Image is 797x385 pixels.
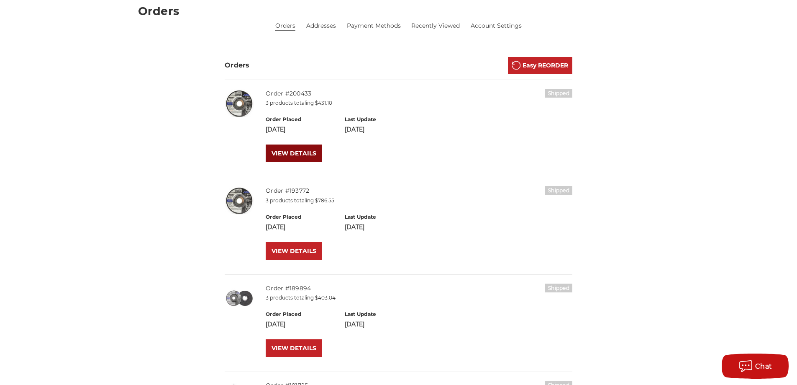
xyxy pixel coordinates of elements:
a: Order #200433 [266,90,311,97]
img: BHA grinding wheels for 4.5 inch angle grinder [225,186,254,215]
button: Chat [722,354,789,379]
a: Account Settings [471,21,522,30]
a: VIEW DETAILS [266,145,322,162]
span: [DATE] [345,126,364,133]
span: Chat [755,362,772,370]
h6: Last Update [345,310,415,318]
h6: Shipped [545,186,572,195]
a: Order #189894 [266,284,311,292]
h3: Orders [225,60,250,70]
a: Recently Viewed [411,21,460,30]
span: [DATE] [345,320,364,328]
a: VIEW DETAILS [266,242,322,260]
a: Easy REORDER [508,57,572,74]
span: [DATE] [345,223,364,231]
a: Payment Methods [347,21,401,30]
h1: Orders [138,5,659,17]
p: 3 products totaling $403.04 [266,294,572,302]
h6: Last Update [345,116,415,123]
p: 3 products totaling $431.10 [266,99,572,107]
h6: Order Placed [266,310,336,318]
h6: Last Update [345,213,415,221]
li: Orders [275,21,295,31]
a: Order #193772 [266,187,309,194]
span: [DATE] [266,126,285,133]
a: VIEW DETAILS [266,339,322,357]
h6: Order Placed [266,213,336,221]
h6: Shipped [545,284,572,292]
span: [DATE] [266,320,285,328]
p: 3 products totaling $786.55 [266,197,572,204]
img: BHA grinding wheels for 4.5 inch angle grinder [225,89,254,118]
img: View of Black Hawk's 4 1/2 inch T27 pipeline disc, showing both front and back of the grinding wh... [225,284,254,313]
span: [DATE] [266,223,285,231]
h6: Order Placed [266,116,336,123]
a: Addresses [306,21,336,30]
h6: Shipped [545,89,572,98]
